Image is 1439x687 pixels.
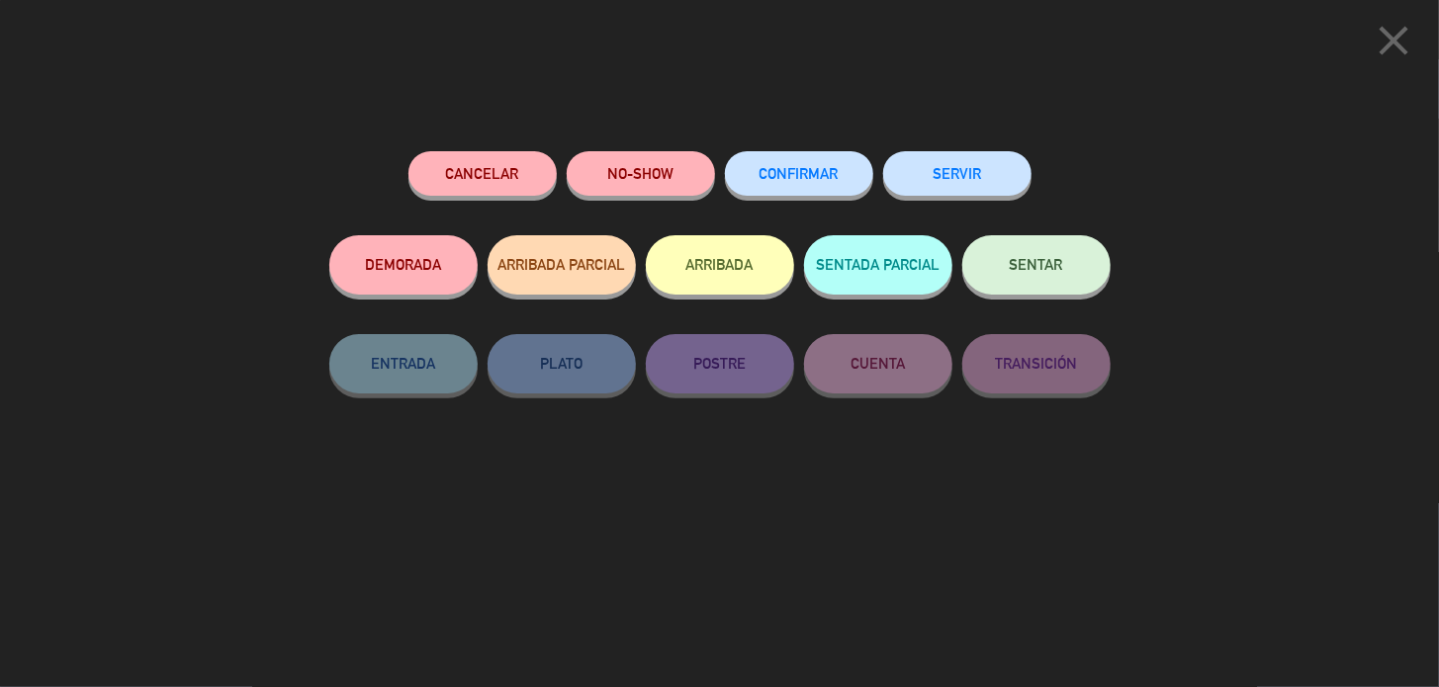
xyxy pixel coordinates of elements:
[760,165,839,182] span: CONFIRMAR
[567,151,715,196] button: NO-SHOW
[1363,15,1424,73] button: close
[883,151,1032,196] button: SERVIR
[646,334,794,393] button: POSTRE
[646,235,794,295] button: ARRIBADA
[725,151,873,196] button: CONFIRMAR
[488,235,636,295] button: ARRIBADA PARCIAL
[804,235,952,295] button: SENTADA PARCIAL
[804,334,952,393] button: CUENTA
[488,334,636,393] button: PLATO
[962,235,1111,295] button: SENTAR
[1369,16,1418,65] i: close
[1010,256,1063,273] span: SENTAR
[962,334,1111,393] button: TRANSICIÓN
[497,256,625,273] span: ARRIBADA PARCIAL
[329,334,478,393] button: ENTRADA
[408,151,557,196] button: Cancelar
[329,235,478,295] button: DEMORADA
